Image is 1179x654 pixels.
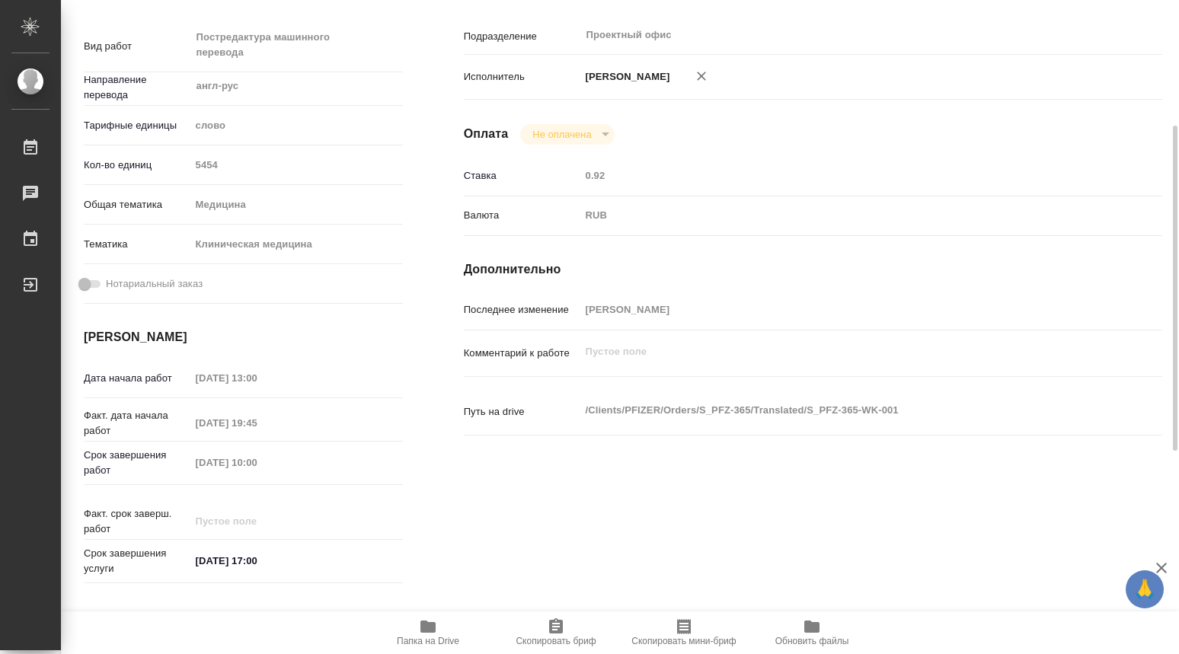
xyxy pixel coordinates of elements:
[84,39,190,54] p: Вид работ
[631,636,736,646] span: Скопировать мини-бриф
[84,72,190,103] p: Направление перевода
[1132,573,1158,605] span: 🙏
[685,59,718,93] button: Удалить исполнителя
[190,510,324,532] input: Пустое поле
[580,397,1104,423] textarea: /Clients/PFIZER/Orders/S_PFZ-365/Translated/S_PFZ-365-WK-001
[748,611,876,654] button: Обновить файлы
[84,118,190,133] p: Тарифные единицы
[84,328,403,346] h4: [PERSON_NAME]
[464,29,580,44] p: Подразделение
[84,371,190,386] p: Дата начала работ
[190,412,324,434] input: Пустое поле
[190,451,324,474] input: Пустое поле
[464,260,1162,279] h4: Дополнительно
[464,168,580,183] p: Ставка
[464,69,580,85] p: Исполнитель
[84,408,190,439] p: Факт. дата начала работ
[84,546,190,576] p: Срок завершения услуги
[464,404,580,420] p: Путь на drive
[775,636,849,646] span: Обновить файлы
[84,158,190,173] p: Кол-во единиц
[580,164,1104,187] input: Пустое поле
[190,154,403,176] input: Пустое поле
[580,69,670,85] p: [PERSON_NAME]
[84,506,190,537] p: Факт. срок заверш. работ
[464,302,580,317] p: Последнее изменение
[580,298,1104,321] input: Пустое поле
[516,636,596,646] span: Скопировать бриф
[464,346,580,361] p: Комментарий к работе
[464,208,580,223] p: Валюта
[520,124,614,145] div: Не оплачена
[84,197,190,212] p: Общая тематика
[397,636,459,646] span: Папка на Drive
[580,203,1104,228] div: RUB
[190,231,403,257] div: Клиническая медицина
[528,128,596,141] button: Не оплачена
[190,192,403,218] div: Медицина
[1126,570,1164,608] button: 🙏
[84,448,190,478] p: Срок завершения работ
[106,276,203,292] span: Нотариальный заказ
[620,611,748,654] button: Скопировать мини-бриф
[190,113,403,139] div: слово
[84,237,190,252] p: Тематика
[190,550,324,572] input: ✎ Введи что-нибудь
[190,367,324,389] input: Пустое поле
[464,125,509,143] h4: Оплата
[364,611,492,654] button: Папка на Drive
[492,611,620,654] button: Скопировать бриф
